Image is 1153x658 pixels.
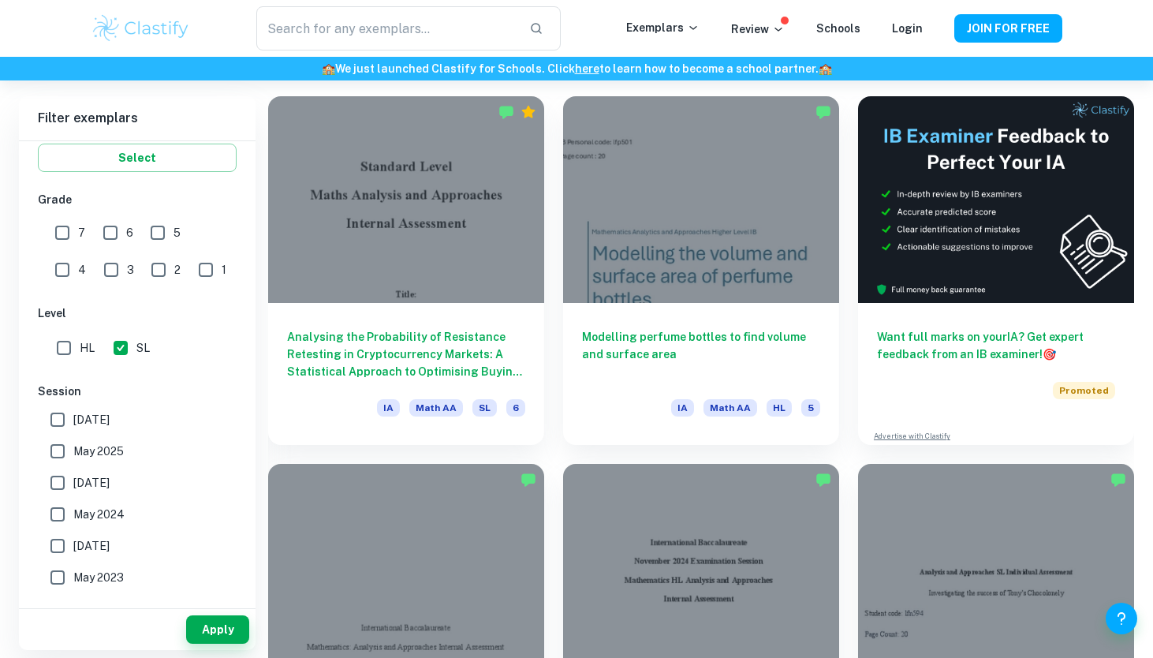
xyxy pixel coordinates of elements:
span: HL [80,339,95,357]
h6: Filter exemplars [19,96,256,140]
span: 2 [174,261,181,279]
a: Modelling perfume bottles to find volume and surface areaIAMath AAHL5 [563,96,839,445]
span: 4 [78,261,86,279]
h6: Modelling perfume bottles to find volume and surface area [582,328,820,380]
a: Want full marks on yourIA? Get expert feedback from an IB examiner!PromotedAdvertise with Clastify [858,96,1134,445]
span: [DATE] [73,600,110,618]
img: Thumbnail [858,96,1134,303]
img: Clastify logo [91,13,191,44]
span: May 2025 [73,443,124,460]
a: Schools [816,22,860,35]
span: 5 [801,399,820,417]
span: 6 [506,399,525,417]
input: Search for any exemplars... [256,6,517,50]
a: Analysing the Probability of Resistance Retesting in Cryptocurrency Markets: A Statistical Approa... [268,96,544,445]
span: IA [377,399,400,417]
span: 7 [78,224,85,241]
span: May 2023 [73,569,124,586]
span: 5 [174,224,181,241]
span: May 2024 [73,506,125,523]
h6: We just launched Clastify for Schools. Click to learn how to become a school partner. [3,60,1150,77]
h6: Level [38,305,237,322]
a: Advertise with Clastify [874,431,950,442]
span: IA [671,399,694,417]
span: [DATE] [73,411,110,428]
h6: Analysing the Probability of Resistance Retesting in Cryptocurrency Markets: A Statistical Approa... [287,328,525,380]
span: [DATE] [73,537,110,555]
span: 🏫 [322,62,335,75]
span: SL [136,339,150,357]
a: here [575,62,599,75]
span: Math AA [409,399,463,417]
h6: Want full marks on your IA ? Get expert feedback from an IB examiner! [877,328,1115,363]
span: SL [472,399,497,417]
span: 6 [126,224,133,241]
img: Marked [815,472,831,488]
img: Marked [521,472,536,488]
button: Select [38,144,237,172]
p: Exemplars [626,19,700,36]
h6: Session [38,383,237,400]
h6: Grade [38,191,237,208]
span: 🎯 [1043,348,1056,361]
button: Apply [186,615,249,644]
span: 3 [127,261,134,279]
img: Marked [498,104,514,120]
img: Marked [1110,472,1126,488]
button: Help and Feedback [1106,603,1137,634]
img: Marked [815,104,831,120]
div: Premium [521,104,536,120]
p: Review [731,21,785,38]
span: 1 [222,261,226,279]
span: Promoted [1053,382,1115,399]
span: [DATE] [73,474,110,492]
a: Login [892,22,923,35]
span: 🏫 [819,62,832,75]
span: Math AA [703,399,757,417]
button: JOIN FOR FREE [954,14,1062,43]
span: HL [767,399,792,417]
